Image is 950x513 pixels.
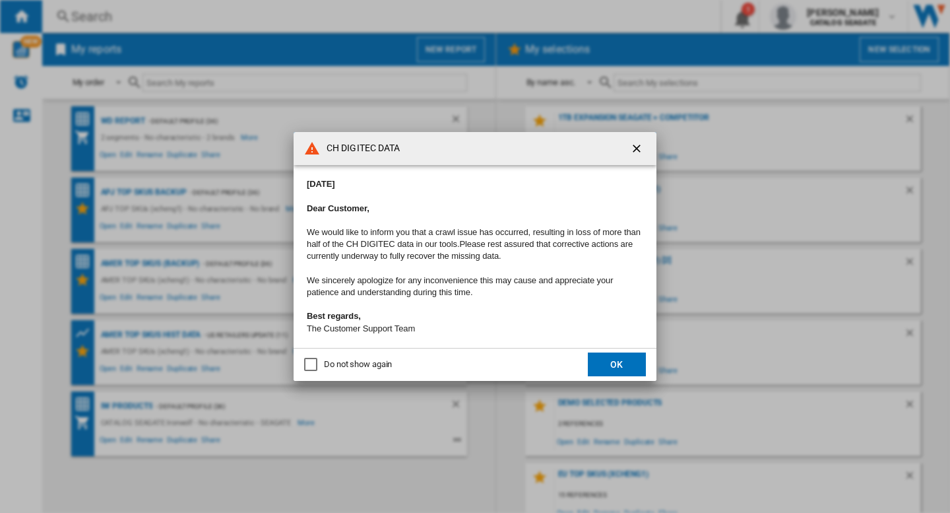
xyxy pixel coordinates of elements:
[324,359,392,370] div: Do not show again
[630,142,646,158] ng-md-icon: getI18NText('BUTTONS.CLOSE_DIALOG')
[304,359,392,371] md-checkbox: Do not show again
[320,142,400,155] h4: CH DIGITEC DATA
[307,311,361,321] b: Best regards,
[307,324,415,333] font: The Customer Support Team
[588,353,646,376] button: OK
[307,275,613,297] font: We sincerely apologize for any inconvenience this may cause and appreciate your patience and unde...
[307,227,641,249] span: We would like to inform you that a crawl issue has occurred, resulting in loss of more than half ...
[307,179,334,189] b: [DATE]
[307,203,369,213] b: Dear Customer,
[625,135,651,162] button: getI18NText('BUTTONS.CLOSE_DIALOG')
[307,239,633,261] span: Please rest assured that corrective actions are currently underway to fully recover the missing d...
